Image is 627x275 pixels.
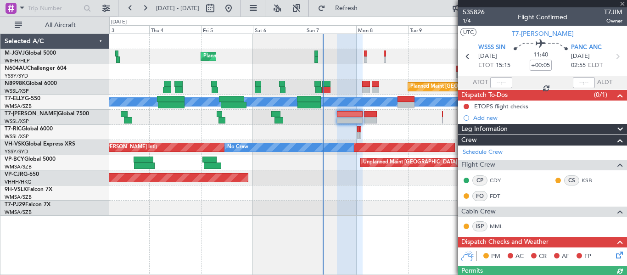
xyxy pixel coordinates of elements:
[571,52,590,61] span: [DATE]
[518,12,567,22] div: Flight Confirmed
[24,22,97,28] span: All Aircraft
[604,17,622,25] span: Owner
[515,252,524,261] span: AC
[594,90,607,100] span: (0/1)
[305,25,357,34] div: Sun 7
[5,81,57,86] a: N8998KGlobal 6000
[597,78,612,87] span: ALDT
[5,51,56,56] a: M-JGVJGlobal 5000
[5,118,29,125] a: WSSL/XSP
[5,81,26,86] span: N8998K
[5,194,32,201] a: WMSA/SZB
[463,7,485,17] span: 535826
[356,25,408,34] div: Mon 8
[313,1,369,16] button: Refresh
[460,28,476,36] button: UTC
[490,176,510,185] a: CDY
[5,66,67,71] a: N604AUChallenger 604
[28,1,81,15] input: Trip Number
[472,175,487,185] div: CP
[327,5,366,11] span: Refresh
[571,61,586,70] span: 02:55
[5,111,58,117] span: T7-[PERSON_NAME]
[5,73,28,79] a: YSSY/SYD
[533,51,548,60] span: 11:40
[5,141,75,147] a: VH-VSKGlobal Express XRS
[5,163,32,170] a: WMSA/SZB
[588,61,603,70] span: ELDT
[5,202,50,208] a: T7-PJ29Falcon 7X
[473,114,622,122] div: Add new
[10,18,100,33] button: All Aircraft
[461,135,477,146] span: Crew
[156,4,199,12] span: [DATE] - [DATE]
[5,209,32,216] a: WMSA/SZB
[463,148,503,157] a: Schedule Crew
[5,187,52,192] a: 9H-VSLKFalcon 7X
[604,7,622,17] span: T7JIM
[363,156,583,169] div: Unplanned Maint [GEOGRAPHIC_DATA] (Sultan [PERSON_NAME] [PERSON_NAME] - Subang)
[461,90,508,101] span: Dispatch To-Dos
[562,252,569,261] span: AF
[5,157,56,162] a: VP-BCYGlobal 5000
[5,148,28,155] a: YSSY/SYD
[491,252,500,261] span: PM
[253,25,305,34] div: Sat 6
[410,80,518,94] div: Planned Maint [GEOGRAPHIC_DATA] (Seletar)
[111,18,127,26] div: [DATE]
[472,191,487,201] div: FO
[227,140,248,154] div: No Crew
[478,43,505,52] span: WSSS SIN
[149,25,201,34] div: Thu 4
[571,43,602,52] span: PANC ANC
[5,172,23,177] span: VP-CJR
[5,111,89,117] a: T7-[PERSON_NAME]Global 7500
[5,96,40,101] a: T7-ELLYG-550
[5,51,25,56] span: M-JGVJ
[474,102,528,110] div: ETOPS flight checks
[5,157,24,162] span: VP-BCY
[461,237,549,247] span: Dispatch Checks and Weather
[461,124,508,135] span: Leg Information
[584,252,591,261] span: FP
[512,29,574,39] span: T7-[PERSON_NAME]
[5,57,30,64] a: WIHH/HLP
[496,61,510,70] span: 15:15
[5,187,27,192] span: 9H-VSLK
[472,221,487,231] div: ISP
[98,25,150,34] div: Wed 3
[473,78,488,87] span: ATOT
[478,61,493,70] span: ETOT
[201,25,253,34] div: Fri 5
[5,103,32,110] a: WMSA/SZB
[408,25,460,34] div: Tue 9
[5,179,32,185] a: VHHH/HKG
[5,133,29,140] a: WSSL/XSP
[461,207,496,217] span: Cabin Crew
[490,222,510,230] a: MML
[5,96,25,101] span: T7-ELLY
[5,88,29,95] a: WSSL/XSP
[478,52,497,61] span: [DATE]
[461,160,495,170] span: Flight Crew
[5,172,39,177] a: VP-CJRG-650
[5,126,53,132] a: T7-RICGlobal 6000
[582,176,602,185] a: KSB
[5,141,25,147] span: VH-VSK
[5,202,25,208] span: T7-PJ29
[5,126,22,132] span: T7-RIC
[203,50,311,63] div: Planned Maint [GEOGRAPHIC_DATA] (Seletar)
[463,17,485,25] span: 1/4
[564,175,579,185] div: CS
[5,66,27,71] span: N604AU
[490,192,510,200] a: FDT
[539,252,547,261] span: CR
